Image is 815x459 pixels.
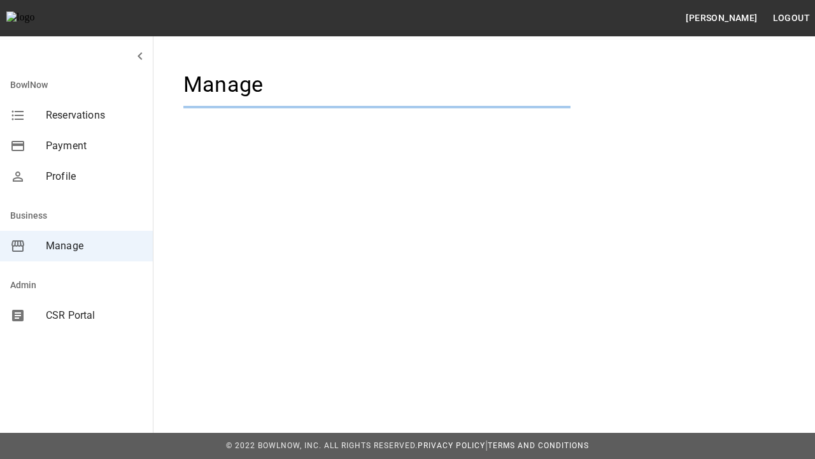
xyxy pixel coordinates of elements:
a: Privacy Policy [418,441,485,450]
img: logo [6,11,76,24]
span: Payment [46,138,143,154]
h4: Manage [183,71,570,98]
span: © 2022 BowlNow, Inc. All Rights Reserved. [226,441,418,450]
span: CSR Portal [46,308,143,323]
span: Reservations [46,108,143,123]
span: Manage [46,238,143,254]
span: Profile [46,169,143,184]
button: [PERSON_NAME] [681,6,762,30]
a: Terms and Conditions [488,441,589,450]
button: Logout [768,6,815,30]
